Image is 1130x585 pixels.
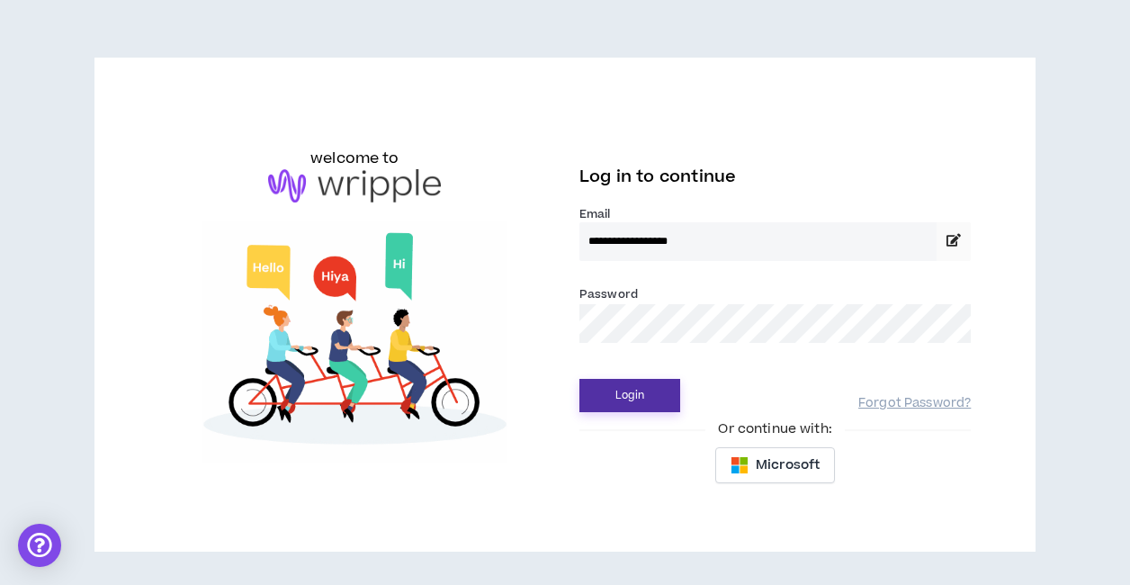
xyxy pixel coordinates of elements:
label: Password [579,286,638,302]
button: Microsoft [715,447,835,483]
span: Microsoft [756,455,820,475]
h6: welcome to [310,148,399,169]
img: logo-brand.png [268,169,441,203]
div: Open Intercom Messenger [18,524,61,567]
img: Welcome to Wripple [159,220,551,463]
span: Or continue with: [705,419,844,439]
a: Forgot Password? [858,395,971,412]
label: Email [579,206,971,222]
button: Login [579,379,680,412]
span: Log in to continue [579,166,736,188]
